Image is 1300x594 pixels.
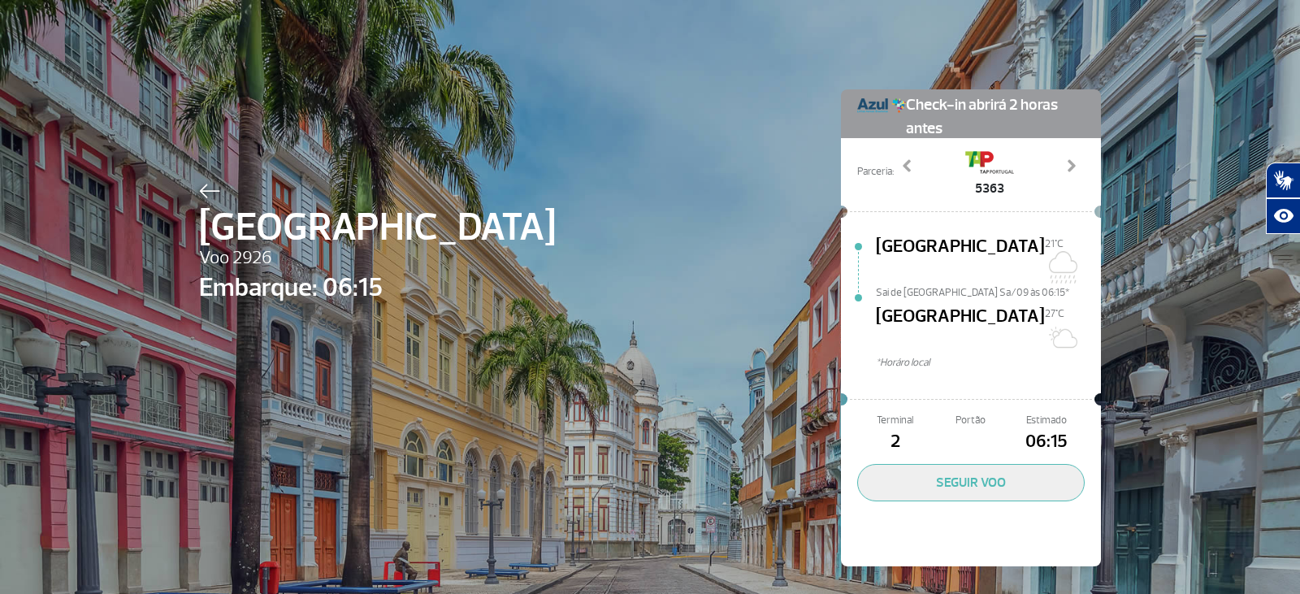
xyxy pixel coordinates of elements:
[876,285,1101,297] span: Sai de [GEOGRAPHIC_DATA] Sa/09 às 06:15*
[1266,163,1300,198] button: Abrir tradutor de língua de sinais.
[857,164,894,180] span: Parceria:
[1266,163,1300,234] div: Plugin de acessibilidade da Hand Talk.
[199,245,556,272] span: Voo 2926
[199,198,556,257] span: [GEOGRAPHIC_DATA]
[1266,198,1300,234] button: Abrir recursos assistivos.
[933,413,1008,428] span: Portão
[857,413,933,428] span: Terminal
[1045,321,1077,353] img: Sol com muitas nuvens
[1009,428,1085,456] span: 06:15
[857,464,1085,501] button: SEGUIR VOO
[1045,307,1064,320] span: 27°C
[876,303,1045,355] span: [GEOGRAPHIC_DATA]
[876,233,1045,285] span: [GEOGRAPHIC_DATA]
[906,89,1085,141] span: Check-in abrirá 2 horas antes
[965,179,1014,198] span: 5363
[857,428,933,456] span: 2
[199,268,556,307] span: Embarque: 06:15
[1045,237,1064,250] span: 21°C
[1045,251,1077,284] img: Chuvoso
[1009,413,1085,428] span: Estimado
[876,355,1101,371] span: *Horáro local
